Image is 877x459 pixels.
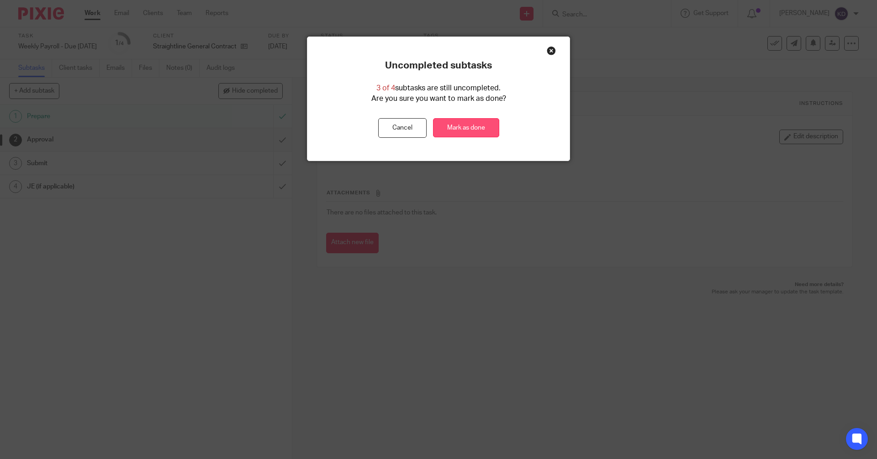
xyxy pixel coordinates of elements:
p: subtasks are still uncompleted. [376,83,501,94]
div: Close this dialog window [547,46,556,55]
p: Uncompleted subtasks [385,60,492,72]
p: Are you sure you want to mark as done? [371,94,506,104]
span: 3 of 4 [376,84,395,92]
a: Mark as done [433,118,499,138]
button: Cancel [378,118,427,138]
